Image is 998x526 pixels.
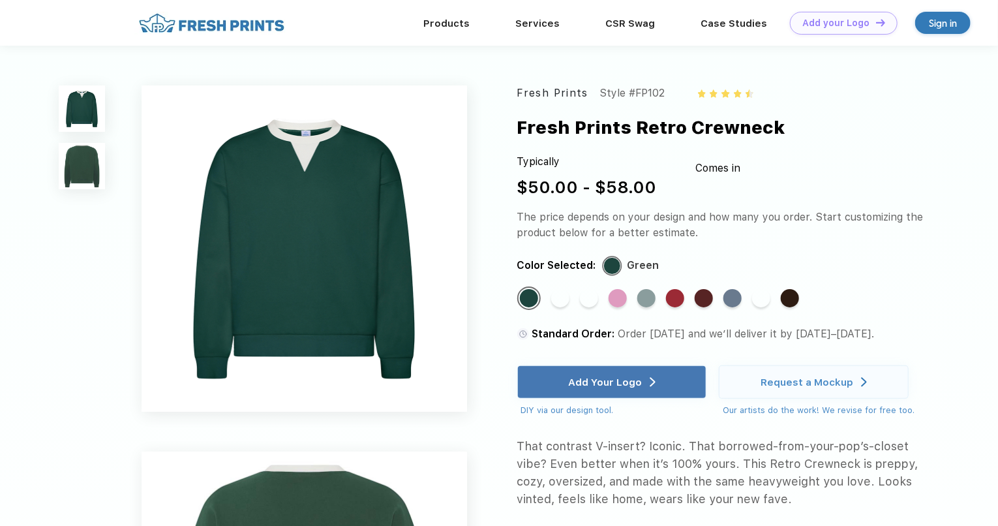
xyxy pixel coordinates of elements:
[915,12,971,34] a: Sign in
[861,377,867,387] img: white arrow
[666,289,684,307] div: Cherry
[142,85,468,412] img: func=resize&h=640
[517,328,529,340] img: standard order
[723,404,915,417] div: Our artists do the work! We revise for free too.
[802,18,869,29] div: Add your Logo
[618,328,875,340] span: Order [DATE] and we’ll deliver it by [DATE]–[DATE].
[423,18,470,29] a: Products
[734,89,742,97] img: yellow_star.svg
[761,376,853,389] div: Request a Mockup
[752,289,770,307] div: Navy
[135,12,288,35] img: fo%20logo%202.webp
[59,85,104,131] img: func=resize&h=100
[698,89,706,97] img: yellow_star.svg
[517,209,926,241] div: The price depends on your design and how many you order. Start customizing the product below for ...
[696,154,741,183] div: Comes in
[929,16,957,31] div: Sign in
[520,289,538,307] div: Green
[710,89,718,97] img: yellow_star.svg
[521,404,707,417] div: DIY via our design tool.
[517,174,657,200] div: $50.00 - $58.00
[517,258,596,273] div: Color Selected:
[59,143,104,189] img: func=resize&h=100
[609,289,627,307] div: Pink
[532,328,615,340] span: Standard Order:
[876,19,885,26] img: DT
[517,154,657,170] div: Typically
[568,376,642,389] div: Add Your Logo
[746,89,753,97] img: half_yellow_star.svg
[551,289,569,307] div: White
[580,289,598,307] div: Ash
[781,289,799,307] div: Dark Chocolate
[721,89,729,97] img: yellow_star.svg
[517,85,589,101] div: Fresh Prints
[599,85,665,101] div: Style #FP102
[517,114,786,141] div: Fresh Prints Retro Crewneck
[517,437,926,508] div: That contrast V-insert? Iconic. That borrowed-from-your-pop’s-closet vibe? Even better when it’s ...
[695,289,713,307] div: Burgundy
[650,377,656,387] img: white arrow
[628,258,659,273] div: Green
[723,289,742,307] div: Denim Blue
[637,289,656,307] div: Slate Blue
